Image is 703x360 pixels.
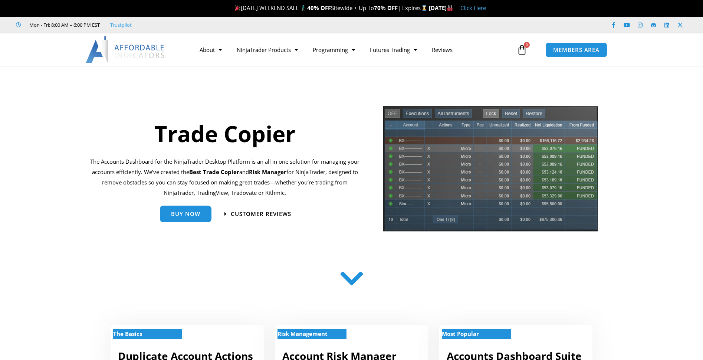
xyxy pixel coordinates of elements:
[160,206,211,222] a: Buy Now
[110,20,132,29] a: Trustpilot
[231,211,291,217] span: Customer Reviews
[424,41,460,58] a: Reviews
[442,330,479,337] strong: Most Popular
[90,157,360,198] p: The Accounts Dashboard for the NinjaTrader Desktop Platform is an all in one solution for managin...
[524,42,530,48] span: 0
[192,41,515,58] nav: Menu
[362,41,424,58] a: Futures Trading
[90,118,360,149] h1: Trade Copier
[307,4,331,12] strong: 40% OFF
[113,330,142,337] strong: The Basics
[429,4,453,12] strong: [DATE]
[86,36,165,63] img: LogoAI | Affordable Indicators – NinjaTrader
[447,5,453,11] img: 🏭
[545,42,607,58] a: MEMBERS AREA
[192,41,229,58] a: About
[249,168,286,176] strong: Risk Manager
[553,47,599,53] span: MEMBERS AREA
[229,41,305,58] a: NinjaTrader Products
[506,39,538,60] a: 0
[224,211,291,217] a: Customer Reviews
[27,20,100,29] span: Mon - Fri: 8:00 AM – 6:00 PM EST
[189,168,239,176] b: Best Trade Copier
[460,4,486,12] a: Click Here
[374,4,398,12] strong: 70% OFF
[305,41,362,58] a: Programming
[421,5,427,11] img: ⌛
[233,4,428,12] span: [DATE] WEEKEND SALE 🏌️‍♂️ Sitewide + Up To | Expires
[235,5,240,11] img: 🎉
[277,330,328,337] strong: Risk Management
[171,211,200,217] span: Buy Now
[382,105,599,238] img: tradecopier | Affordable Indicators – NinjaTrader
